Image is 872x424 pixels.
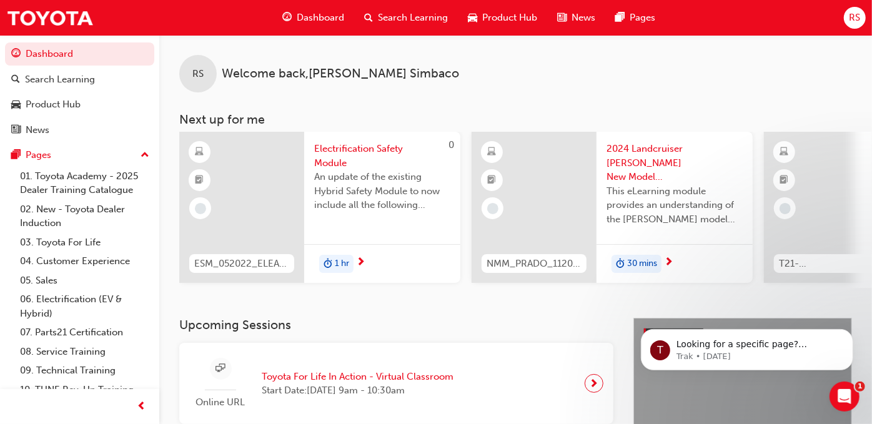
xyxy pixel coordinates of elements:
[192,67,204,81] span: RS
[448,139,454,150] span: 0
[11,49,21,60] span: guage-icon
[458,5,547,31] a: car-iconProduct Hub
[179,132,460,283] a: 0ESM_052022_ELEARNElectrification Safety ModuleAn update of the existing Hybrid Safety Module to ...
[11,99,21,111] span: car-icon
[572,11,595,25] span: News
[15,361,154,380] a: 09. Technical Training
[137,399,147,415] span: prev-icon
[616,256,625,272] span: duration-icon
[780,172,789,189] span: booktick-icon
[488,144,497,160] span: learningResourceType_ELEARNING-icon
[849,11,860,25] span: RS
[547,5,605,31] a: news-iconNews
[15,323,154,342] a: 07. Parts21 Certification
[26,97,81,112] div: Product Hub
[5,40,154,144] button: DashboardSearch LearningProduct HubNews
[335,257,349,271] span: 1 hr
[194,257,289,271] span: ESM_052022_ELEARN
[482,11,537,25] span: Product Hub
[590,375,599,392] span: next-icon
[15,200,154,233] a: 02. New - Toyota Dealer Induction
[5,42,154,66] a: Dashboard
[11,125,21,136] span: news-icon
[189,395,252,410] span: Online URL
[5,144,154,167] button: Pages
[780,144,789,160] span: learningResourceType_ELEARNING-icon
[615,10,625,26] span: pages-icon
[179,318,613,332] h3: Upcoming Sessions
[607,142,743,184] span: 2024 Landcruiser [PERSON_NAME] New Model Mechanisms - Model Outline 1
[262,383,453,398] span: Start Date: [DATE] 9am - 10:30am
[630,11,655,25] span: Pages
[354,5,458,31] a: search-iconSearch Learning
[5,68,154,91] a: Search Learning
[5,93,154,116] a: Product Hub
[607,184,743,227] span: This eLearning module provides an understanding of the [PERSON_NAME] model line-up and its Katash...
[15,290,154,323] a: 06. Electrification (EV & Hybrid)
[487,203,498,214] span: learningRecordVerb_NONE-icon
[11,74,20,86] span: search-icon
[5,119,154,142] a: News
[15,380,154,400] a: 10. TUNE Rev-Up Training
[6,4,94,32] img: Trak
[189,353,603,415] a: Online URLToyota For Life In Action - Virtual ClassroomStart Date:[DATE] 9am - 10:30am
[622,303,872,390] iframe: Intercom notifications message
[196,172,204,189] span: booktick-icon
[222,67,459,81] span: Welcome back , [PERSON_NAME] Simbaco
[378,11,448,25] span: Search Learning
[196,144,204,160] span: learningResourceType_ELEARNING-icon
[364,10,373,26] span: search-icon
[627,257,657,271] span: 30 mins
[15,342,154,362] a: 08. Service Training
[26,123,49,137] div: News
[15,252,154,271] a: 04. Customer Experience
[488,172,497,189] span: booktick-icon
[314,142,450,170] span: Electrification Safety Module
[468,10,477,26] span: car-icon
[262,370,453,384] span: Toyota For Life In Action - Virtual Classroom
[830,382,860,412] iframe: Intercom live chat
[15,167,154,200] a: 01. Toyota Academy - 2025 Dealer Training Catalogue
[314,170,450,212] span: An update of the existing Hybrid Safety Module to now include all the following electrification v...
[557,10,567,26] span: news-icon
[15,233,154,252] a: 03. Toyota For Life
[844,7,866,29] button: RS
[195,203,206,214] span: learningRecordVerb_NONE-icon
[664,257,673,269] span: next-icon
[11,150,21,161] span: pages-icon
[855,382,865,392] span: 1
[282,10,292,26] span: guage-icon
[324,256,332,272] span: duration-icon
[141,147,149,164] span: up-icon
[216,361,225,377] span: sessionType_ONLINE_URL-icon
[159,112,872,127] h3: Next up for me
[780,203,791,214] span: learningRecordVerb_NONE-icon
[15,271,154,290] a: 05. Sales
[272,5,354,31] a: guage-iconDashboard
[25,72,95,87] div: Search Learning
[487,257,582,271] span: NMM_PRADO_112024_MODULE_1
[356,257,365,269] span: next-icon
[605,5,665,31] a: pages-iconPages
[26,148,51,162] div: Pages
[472,132,753,283] a: NMM_PRADO_112024_MODULE_12024 Landcruiser [PERSON_NAME] New Model Mechanisms - Model Outline 1Thi...
[297,11,344,25] span: Dashboard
